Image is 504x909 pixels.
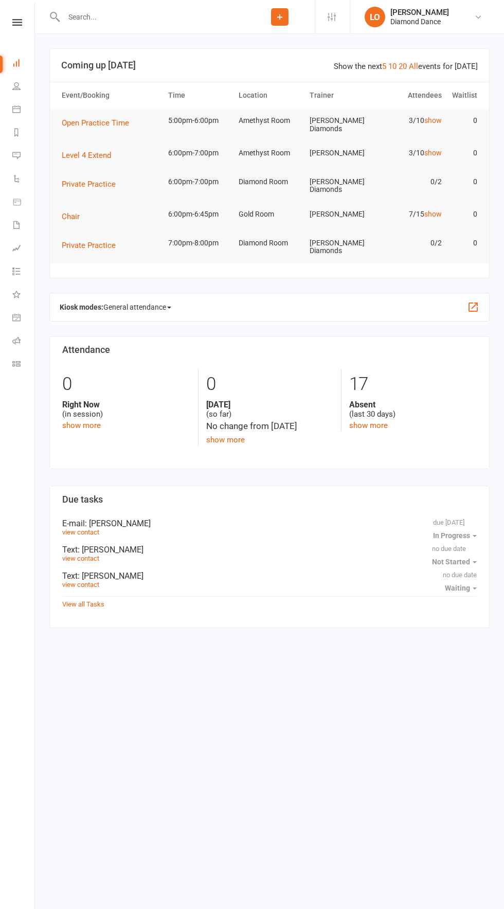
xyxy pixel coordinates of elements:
[62,400,190,419] div: (in session)
[12,353,35,377] a: Class kiosk mode
[62,117,136,129] button: Open Practice Time
[12,238,35,261] a: Assessments
[62,528,99,536] a: view contact
[164,141,235,165] td: 6:00pm-7:00pm
[349,369,477,400] div: 17
[62,369,190,400] div: 0
[375,170,446,194] td: 0/2
[12,52,35,76] a: Dashboard
[375,202,446,226] td: 7/15
[60,303,103,311] strong: Kiosk modes:
[424,210,442,218] a: show
[390,17,449,26] div: Diamond Dance
[375,231,446,255] td: 0/2
[446,82,482,109] th: Waitlist
[12,122,35,145] a: Reports
[62,180,116,189] span: Private Practice
[62,581,99,589] a: view contact
[349,421,388,430] a: show more
[78,545,143,555] span: : [PERSON_NAME]
[424,116,442,124] a: show
[62,519,477,528] div: E-mail
[375,109,446,133] td: 3/10
[12,99,35,122] a: Calendar
[206,369,334,400] div: 0
[12,76,35,99] a: People
[62,241,116,250] span: Private Practice
[78,571,143,581] span: : [PERSON_NAME]
[446,202,482,226] td: 0
[62,494,477,505] h3: Due tasks
[424,149,442,157] a: show
[446,141,482,165] td: 0
[349,400,477,419] div: (last 30 days)
[206,435,245,444] a: show more
[62,555,99,562] a: view contact
[57,82,164,109] th: Event/Booking
[375,141,446,165] td: 3/10
[365,7,385,27] div: LO
[62,545,477,555] div: Text
[234,231,305,255] td: Diamond Room
[62,421,101,430] a: show more
[446,231,482,255] td: 0
[234,82,305,109] th: Location
[305,141,376,165] td: [PERSON_NAME]
[234,202,305,226] td: Gold Room
[62,571,477,581] div: Text
[409,62,418,71] a: All
[375,82,446,109] th: Attendees
[61,10,245,24] input: Search...
[446,170,482,194] td: 0
[62,210,87,223] button: Chair
[85,519,151,528] span: : [PERSON_NAME]
[62,239,123,252] button: Private Practice
[62,118,129,128] span: Open Practice Time
[234,170,305,194] td: Diamond Room
[62,149,118,162] button: Level 4 Extend
[390,8,449,17] div: [PERSON_NAME]
[305,170,376,202] td: [PERSON_NAME] Diamonds
[206,400,334,419] div: (so far)
[62,600,104,608] a: View all Tasks
[12,330,35,353] a: Roll call kiosk mode
[164,231,235,255] td: 7:00pm-8:00pm
[305,231,376,263] td: [PERSON_NAME] Diamonds
[334,60,478,73] div: Show the next events for [DATE]
[62,178,123,190] button: Private Practice
[62,212,80,221] span: Chair
[62,151,111,160] span: Level 4 Extend
[164,109,235,133] td: 5:00pm-6:00pm
[103,299,171,315] span: General attendance
[382,62,386,71] a: 5
[206,400,334,409] strong: [DATE]
[12,307,35,330] a: General attendance kiosk mode
[305,202,376,226] td: [PERSON_NAME]
[164,170,235,194] td: 6:00pm-7:00pm
[61,60,478,70] h3: Coming up [DATE]
[164,202,235,226] td: 6:00pm-6:45pm
[446,109,482,133] td: 0
[12,191,35,215] a: Product Sales
[399,62,407,71] a: 20
[62,345,477,355] h3: Attendance
[164,82,235,109] th: Time
[305,82,376,109] th: Trainer
[388,62,397,71] a: 10
[234,109,305,133] td: Amethyst Room
[305,109,376,141] td: [PERSON_NAME] Diamonds
[206,419,334,433] div: No change from [DATE]
[62,400,190,409] strong: Right Now
[12,284,35,307] a: What's New
[234,141,305,165] td: Amethyst Room
[349,400,477,409] strong: Absent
